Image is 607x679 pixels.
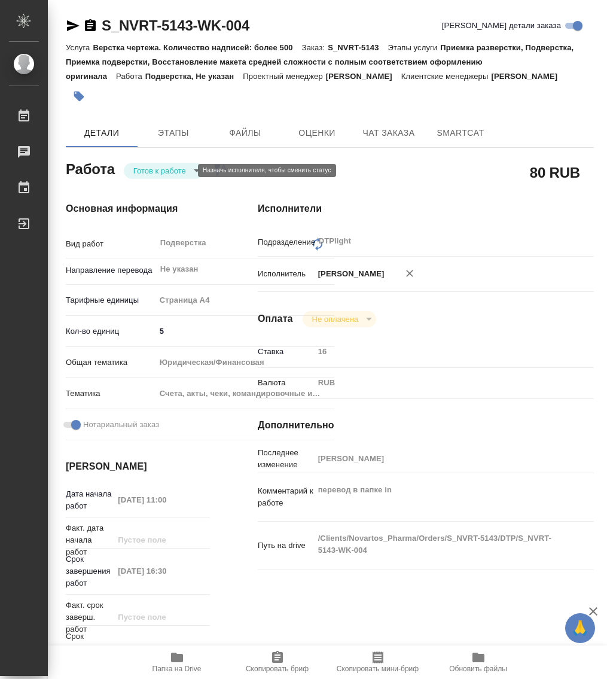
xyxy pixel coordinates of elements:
input: Пустое поле [314,343,566,360]
p: Направление перевода [66,264,155,276]
div: Готов к работе [124,163,204,179]
div: Готов к работе [303,311,376,327]
a: S_NVRT-5143-WK-004 [102,17,249,34]
input: Пустое поле [114,562,210,580]
p: Тарифные единицы [66,294,155,306]
button: Добавить тэг [66,83,92,109]
input: Пустое поле [114,531,210,549]
h4: [PERSON_NAME] [66,459,210,474]
p: Верстка чертежа. Количество надписей: более 500 [93,43,301,52]
h2: Работа [66,157,115,179]
button: Скопировать ссылку для ЯМессенджера [66,19,80,33]
p: Срок завершения услуги [66,631,114,666]
button: 🙏 [565,613,595,643]
p: Вид работ [66,238,155,250]
h2: 80 RUB [530,162,580,182]
p: Путь на drive [258,540,314,552]
p: Услуга [66,43,93,52]
p: Валюта [258,377,314,389]
input: Пустое поле [114,608,210,626]
p: Комментарий к работе [258,485,314,509]
span: Обновить файлы [449,665,507,673]
span: Оценки [288,126,346,141]
p: Приемка разверстки, Подверстка, Приемка подверстки, Восстановление макета средней сложности с пол... [66,43,574,81]
button: Папка на Drive [127,645,227,679]
p: Тематика [66,388,155,400]
span: [PERSON_NAME] детали заказа [442,20,561,32]
button: Скопировать ссылку [83,19,97,33]
p: Работа [116,72,145,81]
span: Детали [73,126,130,141]
p: Заказ: [302,43,328,52]
p: Ставка [258,346,314,358]
button: Удалить исполнителя [396,260,423,287]
p: [PERSON_NAME] [314,268,385,280]
span: Нотариальный заказ [83,419,159,431]
div: Счета, акты, чеки, командировочные и таможенные документы [155,383,335,404]
h4: Дополнительно [258,418,594,433]
p: Факт. срок заверш. работ [66,599,114,635]
span: Скопировать мини-бриф [337,665,419,673]
span: Чат заказа [360,126,417,141]
span: Папка на Drive [152,665,202,673]
p: Кол-во единиц [66,325,155,337]
div: Юридическая/Финансовая [155,352,335,373]
button: Скопировать бриф [227,645,328,679]
p: [PERSON_NAME] [491,72,566,81]
input: Пустое поле [314,450,566,467]
span: 🙏 [570,616,590,641]
p: Подверстка, Не указан [145,72,243,81]
input: Пустое поле [114,491,210,509]
input: ✎ Введи что-нибудь [114,640,210,657]
h4: Исполнители [258,202,594,216]
span: Файлы [216,126,274,141]
p: S_NVRT-5143 [328,43,388,52]
button: Готов к работе [130,166,190,176]
input: ✎ Введи что-нибудь [155,322,335,340]
h4: Основная информация [66,202,210,216]
p: Этапы услуги [388,43,441,52]
p: Проектный менеджер [243,72,325,81]
button: Не оплачена [309,314,362,324]
p: Общая тематика [66,357,155,369]
span: SmartCat [432,126,489,141]
p: Срок завершения работ [66,553,114,589]
span: Этапы [145,126,202,141]
button: Скопировать мини-бриф [328,645,428,679]
button: Обновить файлы [428,645,529,679]
div: RUB [314,373,566,393]
span: Скопировать бриф [246,665,309,673]
textarea: перевод в папке in [314,480,566,512]
p: Дата начала работ [66,488,114,512]
textarea: /Clients/Novartos_Pharma/Orders/S_NVRT-5143/DTP/S_NVRT-5143-WK-004 [314,528,566,561]
p: Факт. дата начала работ [66,522,114,558]
p: Последнее изменение [258,447,314,471]
div: Страница А4 [155,290,335,310]
p: [PERSON_NAME] [326,72,401,81]
p: Клиентские менеджеры [401,72,492,81]
h4: Оплата [258,312,293,326]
